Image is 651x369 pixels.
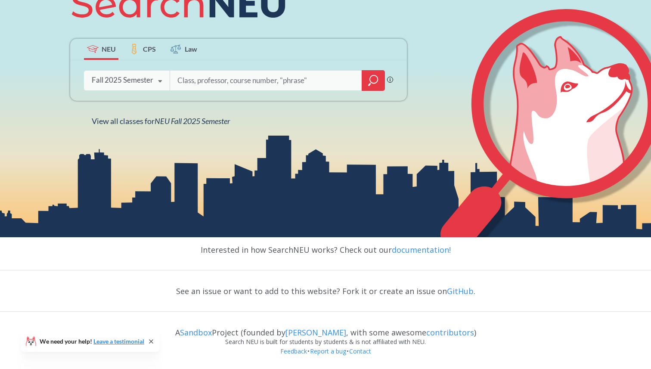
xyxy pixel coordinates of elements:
[102,44,116,54] span: NEU
[349,347,372,355] a: Contact
[392,245,451,255] a: documentation!
[177,71,356,90] input: Class, professor, course number, "phrase"
[92,116,230,126] span: View all classes for
[310,347,347,355] a: Report a bug
[185,44,197,54] span: Law
[92,75,153,85] div: Fall 2025 Semester
[143,44,156,54] span: CPS
[280,347,307,355] a: Feedback
[426,327,474,338] a: contributors
[180,327,212,338] a: Sandbox
[155,116,230,126] span: NEU Fall 2025 Semester
[447,286,474,296] a: GitHub
[362,70,385,91] div: magnifying glass
[285,327,346,338] a: [PERSON_NAME]
[368,74,378,87] svg: magnifying glass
